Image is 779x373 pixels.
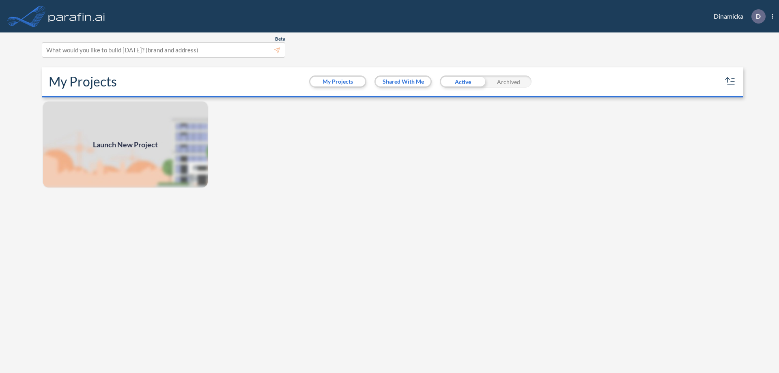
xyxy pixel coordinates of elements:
[376,77,430,86] button: Shared With Me
[724,75,737,88] button: sort
[756,13,761,20] p: D
[310,77,365,86] button: My Projects
[486,75,532,88] div: Archived
[42,101,209,188] a: Launch New Project
[93,139,158,150] span: Launch New Project
[47,8,107,24] img: logo
[42,101,209,188] img: add
[49,74,117,89] h2: My Projects
[702,9,773,24] div: Dinamicka
[275,36,285,42] span: Beta
[440,75,486,88] div: Active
